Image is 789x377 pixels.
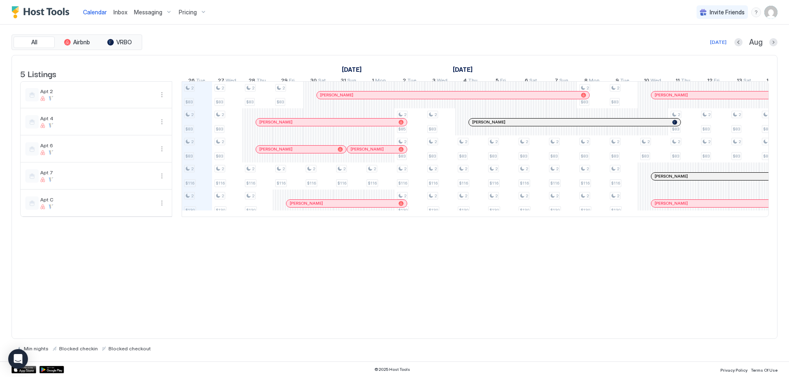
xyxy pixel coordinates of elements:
[185,181,194,186] span: $116
[641,153,649,159] span: $83
[734,38,743,46] button: Previous month
[429,208,438,213] span: $130
[12,366,36,373] a: App Store
[733,126,740,132] span: $83
[520,153,527,159] span: $83
[468,77,478,86] span: Thu
[282,85,285,91] span: 2
[56,37,97,48] button: Airbnb
[559,77,568,86] span: Sun
[735,75,753,87] a: September 13, 2025
[708,112,711,117] span: 2
[39,366,64,373] div: Google Play Store
[434,193,437,199] span: 2
[586,166,589,171] span: 2
[617,139,619,144] span: 2
[313,166,315,171] span: 2
[259,146,293,152] span: [PERSON_NAME]
[702,153,710,159] span: $83
[496,77,499,86] span: 5
[526,193,528,199] span: 2
[157,144,167,154] div: menu
[113,8,127,16] a: Inbox
[157,144,167,154] button: More options
[766,77,772,86] span: 14
[375,77,386,86] span: Mon
[279,75,297,87] a: August 29, 2025
[526,166,528,171] span: 2
[437,77,448,86] span: Wed
[185,99,193,105] span: $83
[733,153,740,159] span: $83
[157,198,167,208] button: More options
[681,77,690,86] span: Thu
[702,126,710,132] span: $83
[398,153,406,159] span: $83
[12,34,142,50] div: tab-group
[247,75,268,87] a: August 28, 2025
[216,99,223,105] span: $83
[620,77,629,86] span: Tue
[555,77,558,86] span: 7
[556,193,558,199] span: 2
[581,208,590,213] span: $130
[259,119,293,125] span: [PERSON_NAME]
[40,142,154,149] span: Apt 6
[614,75,631,87] a: September 9, 2025
[769,38,777,46] button: Next month
[434,139,437,144] span: 2
[617,166,619,171] span: 2
[589,77,600,86] span: Mon
[404,139,406,144] span: 2
[191,139,194,144] span: 2
[494,75,508,87] a: September 5, 2025
[429,126,436,132] span: $83
[432,77,436,86] span: 3
[157,90,167,100] button: More options
[710,9,745,16] span: Invite Friends
[489,181,498,186] span: $116
[611,208,621,213] span: $130
[157,90,167,100] div: menu
[370,75,388,87] a: September 1, 2025
[337,181,346,186] span: $116
[714,77,720,86] span: Fri
[720,368,747,372] span: Privacy Policy
[310,77,317,86] span: 30
[372,77,374,86] span: 1
[277,99,284,105] span: $83
[617,85,619,91] span: 2
[672,126,679,132] span: $83
[226,77,236,86] span: Wed
[374,367,410,372] span: © 2025 Host Tools
[763,126,771,132] span: $83
[751,365,777,374] a: Terms Of Use
[611,153,618,159] span: $83
[708,139,711,144] span: 2
[73,39,90,46] span: Airbnb
[282,166,285,171] span: 2
[12,6,73,18] div: Host Tools Logo
[40,88,154,94] span: Apt 2
[179,9,197,16] span: Pricing
[221,85,224,91] span: 2
[526,139,528,144] span: 2
[252,193,254,199] span: 2
[191,85,194,91] span: 2
[581,181,590,186] span: $116
[459,181,468,186] span: $116
[430,75,450,87] a: September 3, 2025
[404,112,406,117] span: 2
[31,39,37,46] span: All
[398,181,407,186] span: $116
[218,77,224,86] span: 27
[83,9,107,16] span: Calendar
[465,193,467,199] span: 2
[655,92,688,98] span: [PERSON_NAME]
[221,193,224,199] span: 2
[429,181,438,186] span: $116
[751,7,761,17] div: menu
[678,112,680,117] span: 2
[14,37,55,48] button: All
